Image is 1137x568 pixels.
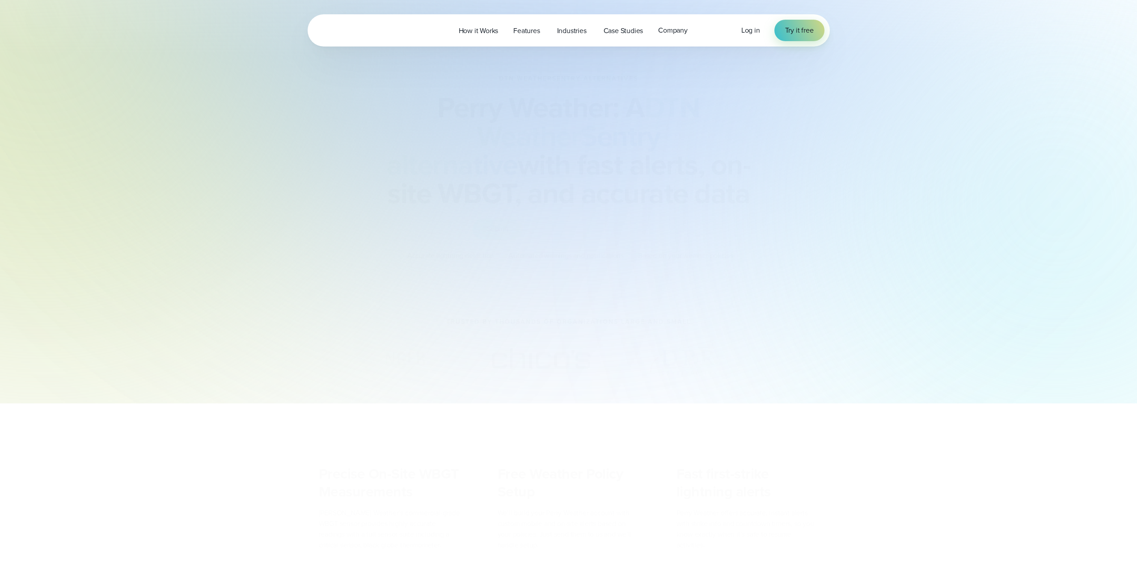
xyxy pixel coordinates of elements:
a: Case Studies [596,21,651,40]
span: Log in [741,25,760,35]
a: Try it free [774,20,824,41]
span: Industries [557,25,587,36]
span: Company [658,25,688,36]
span: How it Works [459,25,499,36]
span: Try it free [785,25,814,36]
span: Case Studies [604,25,643,36]
a: How it Works [451,21,506,40]
a: Log in [741,25,760,36]
span: Features [513,25,540,36]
